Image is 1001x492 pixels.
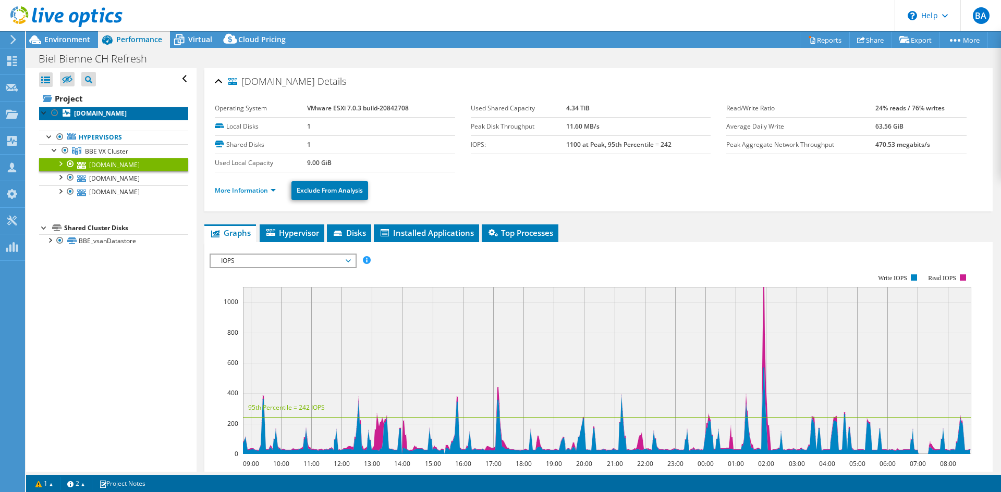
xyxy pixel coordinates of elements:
text: 10:00 [273,459,289,468]
text: 800 [227,328,238,337]
text: 05:00 [849,459,865,468]
text: 14:00 [394,459,410,468]
a: BBE VX Cluster [39,144,188,158]
text: 18:00 [516,459,532,468]
a: More [939,32,988,48]
text: 01:00 [728,459,744,468]
text: 22:00 [637,459,653,468]
text: 00:00 [698,459,714,468]
text: 03:00 [789,459,805,468]
svg: \n [908,11,917,20]
b: 63.56 GiB [875,122,904,131]
a: Export [892,32,940,48]
text: 12:00 [334,459,350,468]
text: 15:00 [425,459,441,468]
a: [DOMAIN_NAME] [39,107,188,120]
text: 08:00 [940,459,956,468]
b: 11.60 MB/s [566,122,600,131]
b: 1 [307,122,311,131]
a: [DOMAIN_NAME] [39,158,188,171]
a: Project [39,90,188,107]
b: VMware ESXi 7.0.3 build-20842708 [307,104,409,112]
span: Graphs [210,228,251,238]
a: BBE_vsanDatastore [39,234,188,248]
text: 13:00 [364,459,380,468]
text: Read IOPS [929,274,957,282]
b: 470.53 megabits/s [875,140,930,149]
text: 16:00 [455,459,471,468]
a: [DOMAIN_NAME] [39,171,188,185]
label: Shared Disks [215,140,307,150]
text: 95th Percentile = 242 IOPS [248,403,325,412]
b: 1 [307,140,311,149]
span: Details [318,75,346,87]
span: Disks [332,228,366,238]
text: 200 [227,419,238,428]
span: [DOMAIN_NAME] [228,77,315,87]
b: 9.00 GiB [307,158,332,167]
label: IOPS: [471,140,566,150]
text: 21:00 [607,459,623,468]
b: 1100 at Peak, 95th Percentile = 242 [566,140,672,149]
a: More Information [215,186,276,195]
span: Hypervisor [265,228,319,238]
label: Used Shared Capacity [471,103,566,113]
text: 400 [227,388,238,397]
text: 11:00 [303,459,320,468]
b: 24% reads / 76% writes [875,104,945,112]
a: Reports [800,32,850,48]
label: Average Daily Write [726,121,875,132]
label: Operating System [215,103,307,113]
a: Exclude From Analysis [291,181,368,200]
span: Environment [44,34,90,44]
label: Peak Aggregate Network Throughput [726,140,875,150]
span: IOPS [216,255,350,267]
span: BA [973,7,990,24]
text: Write IOPS [878,274,907,282]
text: 0 [235,449,238,458]
a: Project Notes [92,477,153,490]
b: [DOMAIN_NAME] [74,109,127,118]
label: Local Disks [215,121,307,132]
text: 04:00 [819,459,835,468]
a: Hypervisors [39,131,188,144]
h1: Biel Bienne CH Refresh [34,53,163,65]
text: 20:00 [576,459,592,468]
label: Used Local Capacity [215,158,307,168]
span: Installed Applications [379,228,474,238]
a: Share [849,32,892,48]
text: 600 [227,358,238,367]
a: 1 [28,477,60,490]
a: 2 [60,477,92,490]
span: Cloud Pricing [238,34,286,44]
span: Top Processes [487,228,553,238]
span: BBE VX Cluster [85,147,128,156]
text: 23:00 [667,459,683,468]
span: Virtual [188,34,212,44]
text: 09:00 [243,459,259,468]
text: 02:00 [758,459,774,468]
label: Read/Write Ratio [726,103,875,113]
div: Shared Cluster Disks [64,222,188,234]
text: 07:00 [910,459,926,468]
text: 19:00 [546,459,562,468]
b: 4.34 TiB [566,104,590,112]
a: [DOMAIN_NAME] [39,185,188,199]
text: 17:00 [485,459,502,468]
text: 06:00 [880,459,896,468]
label: Peak Disk Throughput [471,121,566,132]
text: 1000 [224,297,238,306]
span: Performance [116,34,162,44]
